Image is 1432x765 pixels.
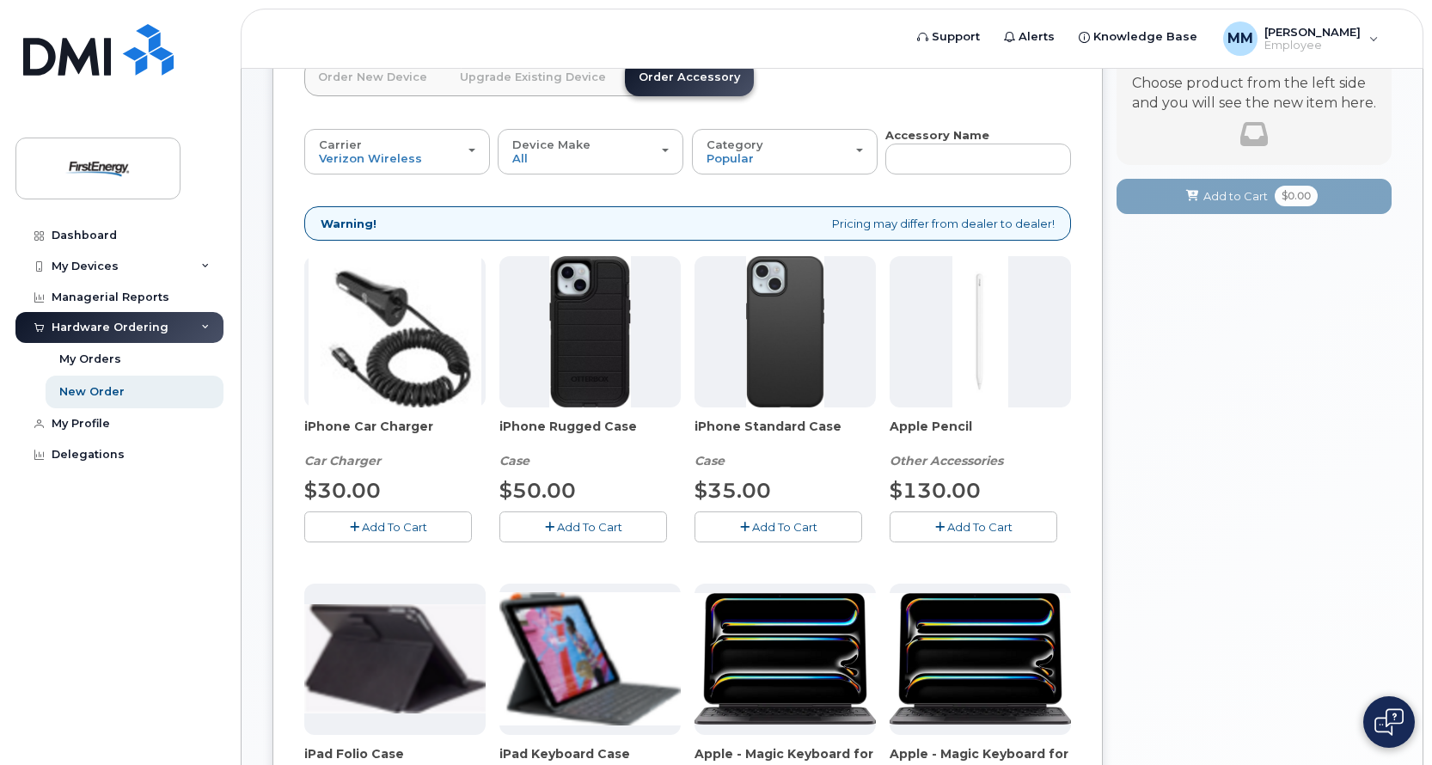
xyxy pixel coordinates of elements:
[1203,188,1268,205] span: Add to Cart
[499,418,681,469] div: iPhone Rugged Case
[1264,25,1361,39] span: [PERSON_NAME]
[304,604,486,713] img: folio.png
[1117,179,1392,214] button: Add to Cart $0.00
[885,128,989,142] strong: Accessory Name
[890,453,1003,468] em: Other Accessories
[304,478,381,503] span: $30.00
[1374,708,1404,736] img: Open chat
[362,520,427,534] span: Add To Cart
[1132,74,1376,113] p: Choose product from the left side and you will see the new item here.
[499,453,529,468] em: Case
[304,511,472,542] button: Add To Cart
[890,418,1071,469] div: Apple Pencil
[695,418,876,469] div: iPhone Standard Case
[1093,28,1197,46] span: Knowledge Base
[499,478,576,503] span: $50.00
[625,58,754,96] a: Order Accessory
[1264,39,1361,52] span: Employee
[304,58,441,96] a: Order New Device
[746,256,824,407] img: Symmetry.jpg
[890,478,981,503] span: $130.00
[304,418,486,452] span: iPhone Car Charger
[309,256,481,407] img: iphonesecg.jpg
[512,138,591,151] span: Device Make
[499,511,667,542] button: Add To Cart
[512,151,528,165] span: All
[890,418,1071,452] span: Apple Pencil
[992,20,1067,54] a: Alerts
[707,151,754,165] span: Popular
[932,28,980,46] span: Support
[695,453,725,468] em: Case
[304,418,486,469] div: iPhone Car Charger
[1067,20,1209,54] a: Knowledge Base
[952,256,1007,407] img: PencilPro.jpg
[319,138,362,151] span: Carrier
[557,520,622,534] span: Add To Cart
[1227,28,1253,49] span: MM
[695,593,876,725] img: magic_keyboard_for_ipad_pro.png
[498,129,683,174] button: Device Make All
[499,592,681,725] img: keyboard.png
[905,20,992,54] a: Support
[499,418,681,452] span: iPhone Rugged Case
[947,520,1013,534] span: Add To Cart
[752,520,817,534] span: Add To Cart
[304,129,490,174] button: Carrier Verizon Wireless
[707,138,763,151] span: Category
[321,216,376,232] strong: Warning!
[549,256,631,407] img: Defender.jpg
[890,511,1057,542] button: Add To Cart
[692,129,878,174] button: Category Popular
[304,206,1071,242] div: Pricing may differ from dealer to dealer!
[319,151,422,165] span: Verizon Wireless
[304,453,381,468] em: Car Charger
[890,593,1071,725] img: magic_keyboard_for_ipad_pro.png
[446,58,620,96] a: Upgrade Existing Device
[1211,21,1391,56] div: Miller, Matthew A
[695,478,771,503] span: $35.00
[1275,186,1318,206] span: $0.00
[695,511,862,542] button: Add To Cart
[695,418,876,452] span: iPhone Standard Case
[1019,28,1055,46] span: Alerts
